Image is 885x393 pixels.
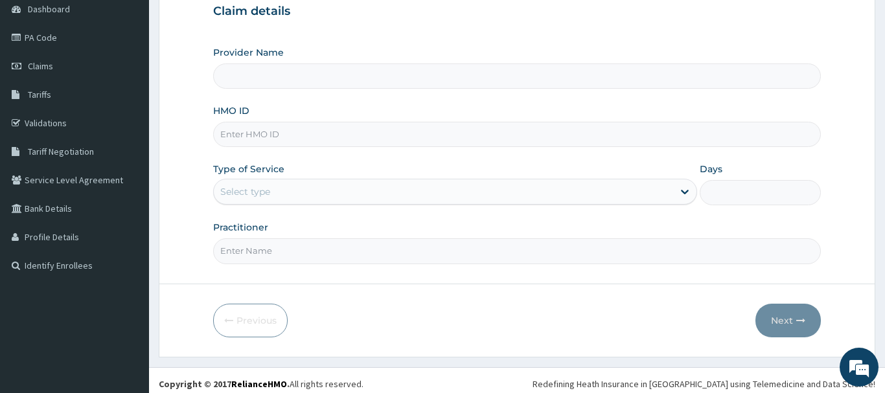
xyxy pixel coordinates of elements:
[213,304,288,337] button: Previous
[28,89,51,100] span: Tariffs
[28,3,70,15] span: Dashboard
[213,122,821,147] input: Enter HMO ID
[700,163,722,175] label: Days
[213,104,249,117] label: HMO ID
[220,185,270,198] div: Select type
[213,46,284,59] label: Provider Name
[231,378,287,390] a: RelianceHMO
[755,304,821,337] button: Next
[533,377,875,390] div: Redefining Heath Insurance in [GEOGRAPHIC_DATA] using Telemedicine and Data Science!
[28,146,94,157] span: Tariff Negotiation
[28,60,53,72] span: Claims
[159,378,290,390] strong: Copyright © 2017 .
[213,163,284,175] label: Type of Service
[213,5,821,19] h3: Claim details
[213,221,268,234] label: Practitioner
[213,238,821,264] input: Enter Name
